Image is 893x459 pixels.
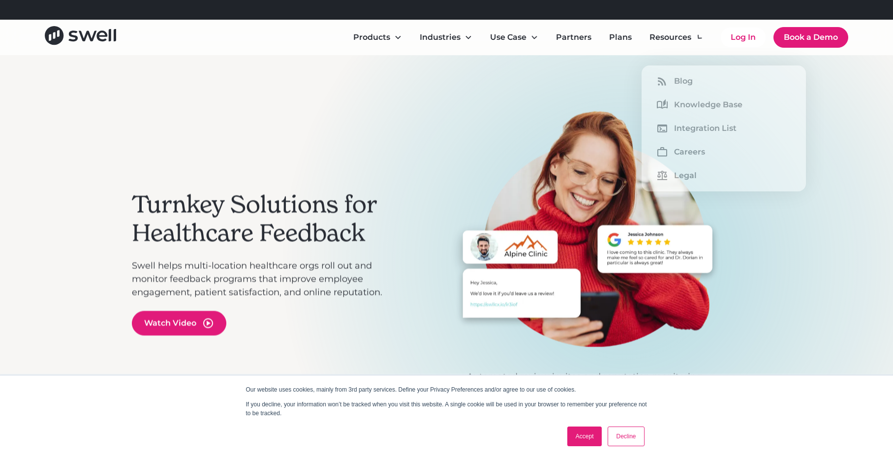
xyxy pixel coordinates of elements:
p: Our website uses cookies, mainly from 3rd party services. Define your Privacy Preferences and/or ... [246,385,647,394]
a: Book a Demo [773,27,848,48]
p: If you decline, your information won’t be tracked when you visit this website. A single cookie wi... [246,400,647,418]
a: Blog [649,73,798,89]
div: Resources [649,31,691,43]
div: carousel [407,111,762,415]
div: Use Case [482,28,546,47]
a: Accept [567,427,602,446]
p: Swell helps multi-location healthcare orgs roll out and monitor feedback programs that improve em... [132,259,398,299]
p: Automated review invites and reputation monitoring [407,370,762,384]
div: Use Case [490,31,526,43]
a: Careers [649,144,798,160]
div: Knowledge Base [674,99,742,111]
nav: Resources [642,65,806,191]
a: Knowledge Base [649,97,798,113]
div: Blog [674,75,693,87]
h2: Turnkey Solutions for Healthcare Feedback [132,190,398,247]
div: Products [353,31,390,43]
div: Products [345,28,410,47]
a: Decline [608,427,644,446]
a: Legal [649,168,798,184]
a: Partners [548,28,599,47]
a: home [45,26,116,48]
div: 1 of 3 [407,111,762,384]
div: Industries [412,28,480,47]
a: Integration List [649,121,798,136]
div: Legal [674,170,697,182]
div: Resources [642,28,711,47]
div: Industries [420,31,461,43]
a: Log In [721,28,766,47]
a: Plans [601,28,640,47]
div: Watch Video [144,317,196,329]
a: open lightbox [132,310,226,335]
div: Integration List [674,122,737,134]
div: Careers [674,146,705,158]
